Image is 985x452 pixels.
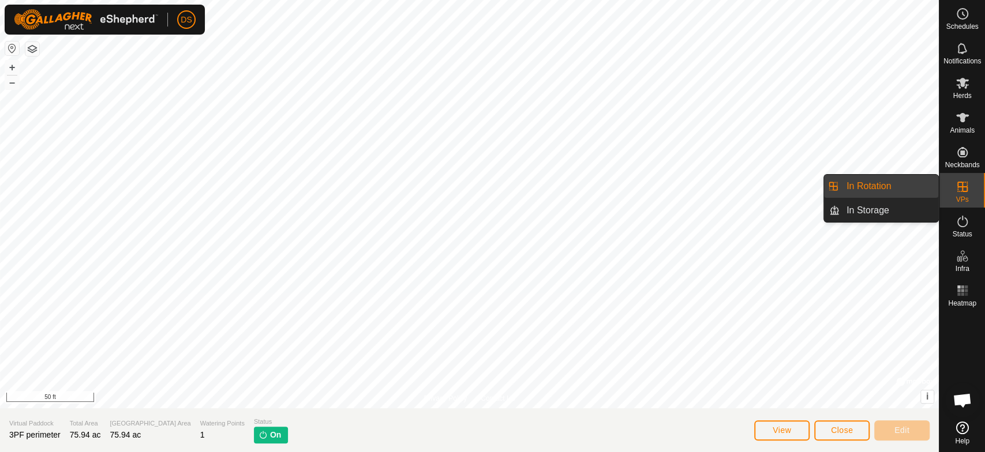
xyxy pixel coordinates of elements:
span: Herds [953,92,971,99]
span: 3PF perimeter [9,430,61,439]
span: Heatmap [948,300,976,307]
div: Open chat [945,383,980,417]
span: Close [831,425,853,435]
a: In Storage [840,199,938,222]
li: In Storage [824,199,938,222]
span: Total Area [70,419,101,428]
img: turn-on [259,430,268,439]
span: Virtual Paddock [9,419,61,428]
span: DS [181,14,192,26]
button: Map Layers [25,42,39,56]
span: 75.94 ac [70,430,101,439]
span: Status [952,231,972,238]
button: + [5,61,19,74]
span: In Storage [847,204,889,217]
a: Help [939,417,985,449]
img: Gallagher Logo [14,9,158,30]
li: In Rotation [824,175,938,198]
button: Close [814,420,870,440]
button: – [5,76,19,89]
button: View [754,420,810,440]
span: Neckbands [945,161,979,168]
button: Edit [874,420,930,440]
button: i [921,390,934,403]
span: Watering Points [200,419,245,428]
a: In Rotation [840,175,938,198]
span: Schedules [946,23,978,30]
span: i [926,391,928,401]
button: Reset Map [5,42,19,55]
span: View [773,425,791,435]
span: Help [955,438,969,445]
a: Contact Us [481,393,515,404]
span: 75.94 ac [110,430,141,439]
a: Privacy Policy [424,393,467,404]
span: In Rotation [847,179,891,193]
span: [GEOGRAPHIC_DATA] Area [110,419,190,428]
span: Status [254,417,288,427]
span: 1 [200,430,205,439]
span: Infra [955,265,969,272]
span: Notifications [943,58,981,65]
span: Animals [950,127,975,134]
span: On [270,429,281,441]
span: VPs [956,196,968,203]
span: Edit [894,425,909,435]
